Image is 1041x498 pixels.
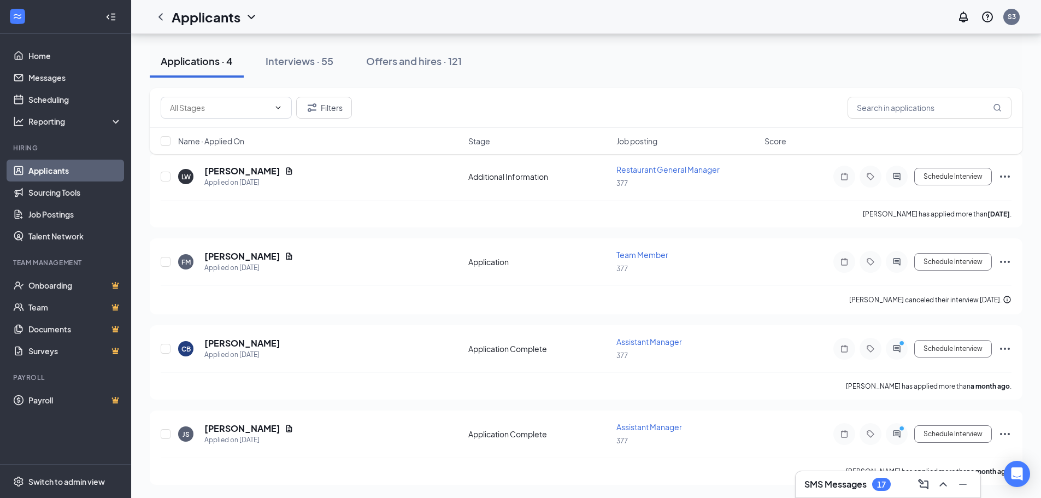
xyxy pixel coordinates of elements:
[890,257,903,266] svg: ActiveChat
[937,478,950,491] svg: ChevronUp
[28,225,122,247] a: Talent Network
[848,97,1011,119] input: Search in applications
[13,373,120,382] div: Payroll
[468,171,610,182] div: Additional Information
[849,295,1011,306] div: [PERSON_NAME] canceled their interview [DATE].
[616,422,682,432] span: Assistant Manager
[204,165,280,177] h5: [PERSON_NAME]
[971,382,1010,390] b: a month ago
[1003,295,1011,304] svg: Info
[204,250,280,262] h5: [PERSON_NAME]
[12,11,23,22] svg: WorkstreamLogo
[804,478,867,490] h3: SMS Messages
[274,103,283,112] svg: ChevronDown
[305,101,319,114] svg: Filter
[105,11,116,22] svg: Collapse
[764,136,786,147] span: Score
[864,430,877,438] svg: Tag
[917,478,930,491] svg: ComposeMessage
[28,160,122,181] a: Applicants
[864,257,877,266] svg: Tag
[28,389,122,411] a: PayrollCrown
[914,168,992,185] button: Schedule Interview
[28,340,122,362] a: SurveysCrown
[285,252,293,261] svg: Document
[987,210,1010,218] b: [DATE]
[28,476,105,487] div: Switch to admin view
[181,344,191,354] div: CB
[616,437,628,445] span: 377
[616,337,682,347] span: Assistant Manager
[28,203,122,225] a: Job Postings
[204,177,293,188] div: Applied on [DATE]
[890,172,903,181] svg: ActiveChat
[957,10,970,24] svg: Notifications
[468,136,490,147] span: Stage
[914,425,992,443] button: Schedule Interview
[285,424,293,433] svg: Document
[863,209,1011,219] p: [PERSON_NAME] has applied more than .
[838,430,851,438] svg: Note
[838,172,851,181] svg: Note
[181,172,191,181] div: LW
[13,143,120,153] div: Hiring
[204,349,280,360] div: Applied on [DATE]
[998,342,1011,355] svg: Ellipses
[28,45,122,67] a: Home
[154,10,167,24] svg: ChevronLeft
[846,467,1011,476] p: [PERSON_NAME] has applied more than .
[914,340,992,358] button: Schedule Interview
[1004,461,1030,487] div: Open Intercom Messenger
[934,476,952,493] button: ChevronUp
[1008,12,1016,21] div: S3
[954,476,972,493] button: Minimize
[28,116,122,127] div: Reporting
[897,340,910,349] svg: PrimaryDot
[971,467,1010,476] b: a month ago
[245,10,258,24] svg: ChevronDown
[285,167,293,175] svg: Document
[468,256,610,267] div: Application
[172,8,240,26] h1: Applicants
[838,344,851,353] svg: Note
[183,430,190,439] div: JS
[956,478,969,491] svg: Minimize
[204,435,293,446] div: Applied on [DATE]
[915,476,932,493] button: ComposeMessage
[204,262,293,273] div: Applied on [DATE]
[890,344,903,353] svg: ActiveChat
[993,103,1002,112] svg: MagnifyingGlass
[890,430,903,438] svg: ActiveChat
[28,274,122,296] a: OnboardingCrown
[468,343,610,354] div: Application Complete
[13,476,24,487] svg: Settings
[204,423,280,435] h5: [PERSON_NAME]
[13,116,24,127] svg: Analysis
[998,427,1011,441] svg: Ellipses
[28,296,122,318] a: TeamCrown
[28,89,122,110] a: Scheduling
[998,170,1011,183] svg: Ellipses
[178,136,244,147] span: Name · Applied On
[864,344,877,353] svg: Tag
[616,351,628,360] span: 377
[170,102,269,114] input: All Stages
[616,179,628,188] span: 377
[366,54,462,68] div: Offers and hires · 121
[838,257,851,266] svg: Note
[864,172,877,181] svg: Tag
[616,265,628,273] span: 377
[266,54,333,68] div: Interviews · 55
[998,255,1011,268] svg: Ellipses
[204,337,280,349] h5: [PERSON_NAME]
[914,253,992,271] button: Schedule Interview
[846,382,1011,391] p: [PERSON_NAME] has applied more than .
[28,181,122,203] a: Sourcing Tools
[28,67,122,89] a: Messages
[616,136,657,147] span: Job posting
[616,250,668,260] span: Team Member
[13,258,120,267] div: Team Management
[181,257,191,267] div: FM
[296,97,352,119] button: Filter Filters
